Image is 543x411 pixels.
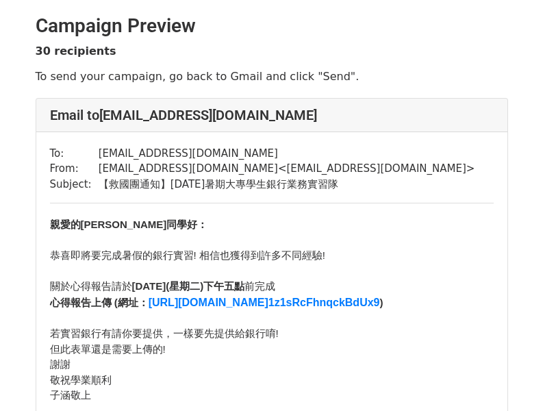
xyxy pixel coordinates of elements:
b: [DATE](星期二)下午五點 [132,280,245,292]
td: [EMAIL_ADDRESS][DOMAIN_NAME] [99,146,475,162]
font: 敬祝學業順利 [50,374,112,386]
td: [EMAIL_ADDRESS][DOMAIN_NAME] < [EMAIL_ADDRESS][DOMAIN_NAME] > [99,161,475,177]
a: [URL][DOMAIN_NAME]1z1sRcFhnqckBdUx9 [149,297,380,308]
strong: 30 recipients [36,45,116,58]
font: 心得報告上傳 (網址： ) [50,297,383,308]
font: 關於心得報告請於 前完成 [50,280,276,292]
td: To: [50,146,99,162]
td: Subject: [50,177,99,192]
font: 但此表單還是需要上傳的! [50,343,166,355]
h2: Campaign Preview [36,14,508,38]
b: ​ [50,219,208,230]
font: 若實習銀行有請你要提供，一樣要先提供給銀行唷! [50,327,279,339]
span: [PERSON_NAME] [81,219,167,230]
span: ​親愛的 [50,219,81,230]
font: 謝謝 [50,358,71,370]
td: From: [50,161,99,177]
font: 恭喜即將要完成暑假的銀行實習! 相信也獲得到許多不同經驗! [50,249,326,261]
p: To send your campaign, go back to Gmail and click "Send". [36,69,508,84]
td: 【救國團通知】[DATE]暑期大專學生銀行業務實習隊 [99,177,475,192]
font: 子涵敬上 [50,389,91,401]
h4: Email to [EMAIL_ADDRESS][DOMAIN_NAME] [50,107,494,123]
span: 同學好： [166,219,207,230]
